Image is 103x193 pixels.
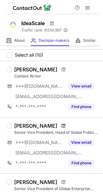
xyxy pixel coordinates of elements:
span: ***@[DOMAIN_NAME] [15,140,65,145]
button: Reveal Button [69,104,94,110]
span: Traffic rank: # 234,967 [21,28,62,32]
div: [PERSON_NAME] [14,123,57,129]
div: [PERSON_NAME] [14,179,57,185]
button: Reveal Button [69,139,94,146]
div: Senior Vice President of Global Enterprise Innovation [14,186,99,192]
span: [EMAIL_ADDRESS][DOMAIN_NAME] [15,150,82,156]
span: Decision makers [39,38,69,43]
span: Select all (10) [15,52,43,58]
button: Reveal Button [69,83,94,89]
span: About [14,38,25,43]
div: Content Writer [14,73,99,79]
h1: IdeaScale [21,19,45,27]
button: Reveal Button [69,160,94,166]
span: [EMAIL_ADDRESS][DOMAIN_NAME] [15,94,82,99]
span: ***@[DOMAIN_NAME] [15,83,65,89]
div: [PERSON_NAME] [14,66,57,73]
span: Similar [83,38,96,43]
div: Senior Vice President, Head of Global Public Sector - [GEOGRAPHIC_DATA], [GEOGRAPHIC_DATA], [GEOG... [14,130,99,135]
img: 7e4f79370dd8f813c7becc78ca6c3661 [6,18,19,31]
img: ContactOut v5.3.10 [13,4,51,12]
